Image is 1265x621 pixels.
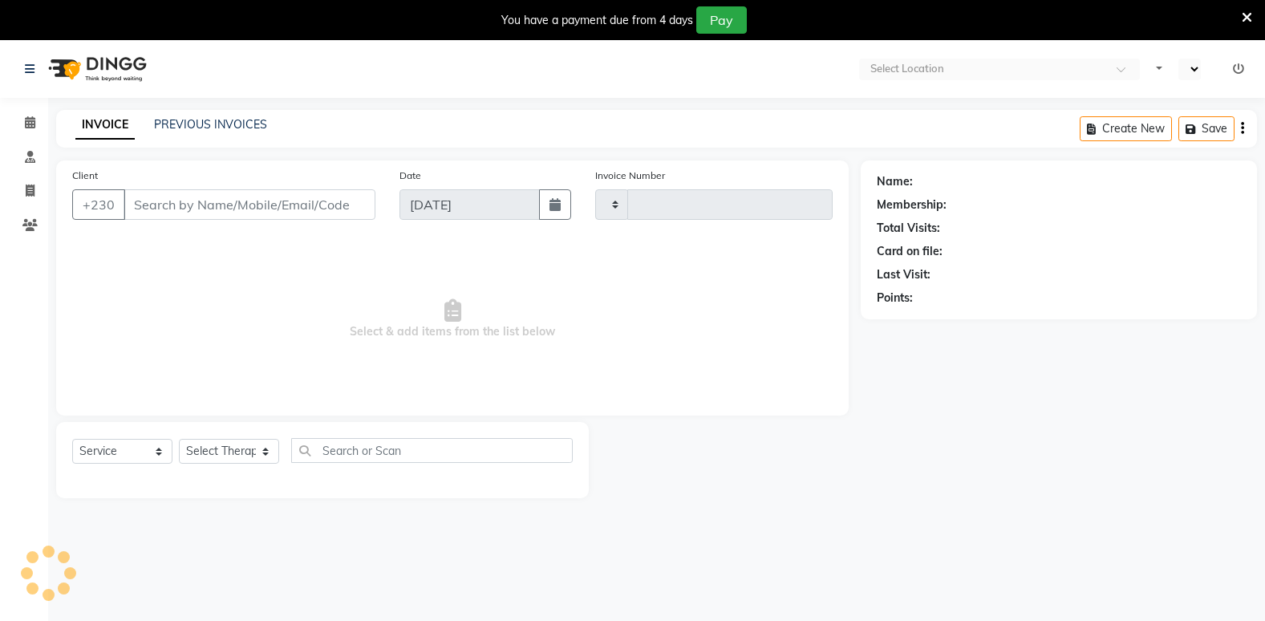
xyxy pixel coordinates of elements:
[877,290,913,306] div: Points:
[877,220,940,237] div: Total Visits:
[877,266,931,283] div: Last Visit:
[870,61,944,77] div: Select Location
[72,168,98,183] label: Client
[75,111,135,140] a: INVOICE
[877,243,943,260] div: Card on file:
[1178,116,1235,141] button: Save
[501,12,693,29] div: You have a payment due from 4 days
[291,438,573,463] input: Search or Scan
[41,47,151,91] img: logo
[124,189,375,220] input: Search by Name/Mobile/Email/Code
[877,197,947,213] div: Membership:
[595,168,665,183] label: Invoice Number
[72,189,125,220] button: +230
[154,117,267,132] a: PREVIOUS INVOICES
[1080,116,1172,141] button: Create New
[696,6,747,34] button: Pay
[72,239,833,400] span: Select & add items from the list below
[399,168,421,183] label: Date
[877,173,913,190] div: Name:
